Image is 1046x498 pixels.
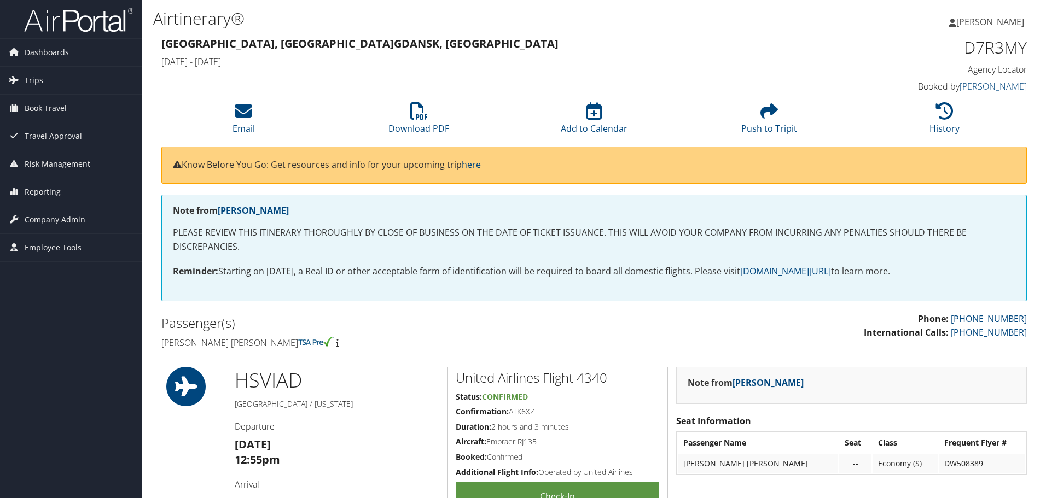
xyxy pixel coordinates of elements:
h5: 2 hours and 3 minutes [456,421,659,432]
span: Dashboards [25,39,69,66]
strong: Phone: [918,313,949,325]
strong: Status: [456,391,482,402]
th: Seat [839,433,871,453]
strong: Booked: [456,452,487,462]
h5: Embraer RJ135 [456,436,659,447]
strong: [GEOGRAPHIC_DATA], [GEOGRAPHIC_DATA] Gdansk, [GEOGRAPHIC_DATA] [161,36,559,51]
h1: D7R3MY [823,36,1027,59]
h4: Agency Locator [823,63,1027,75]
td: Economy (S) [873,454,937,473]
strong: Seat Information [676,415,751,427]
h4: Departure [235,420,439,432]
a: [PERSON_NAME] [218,204,289,216]
h2: Passenger(s) [161,314,586,332]
h2: United Airlines Flight 4340 [456,368,659,387]
td: [PERSON_NAME] [PERSON_NAME] [678,454,838,473]
h5: [GEOGRAPHIC_DATA] / [US_STATE] [235,399,439,409]
a: Email [233,108,255,134]
h4: Booked by [823,80,1027,92]
span: [PERSON_NAME] [956,16,1024,28]
a: History [929,108,960,134]
th: Passenger Name [678,433,838,453]
a: Download PDF [388,108,449,134]
img: airportal-logo.png [24,7,133,33]
span: Reporting [25,178,61,206]
span: Employee Tools [25,234,82,261]
a: [PERSON_NAME] [733,377,804,389]
a: here [462,159,481,171]
span: Risk Management [25,150,90,178]
a: [DOMAIN_NAME][URL] [740,265,831,277]
span: Book Travel [25,95,67,122]
h5: Operated by United Airlines [456,467,659,478]
p: PLEASE REVIEW THIS ITINERARY THOROUGHLY BY CLOSE OF BUSINESS ON THE DATE OF TICKET ISSUANCE. THIS... [173,226,1015,254]
strong: 12:55pm [235,452,280,467]
h5: ATK6XZ [456,406,659,417]
div: -- [845,459,866,468]
span: Trips [25,67,43,94]
strong: Reminder: [173,265,218,277]
a: [PERSON_NAME] [960,80,1027,92]
strong: [DATE] [235,437,271,452]
h4: Arrival [235,478,439,490]
strong: Note from [173,204,289,216]
strong: Confirmation: [456,406,509,417]
h1: Airtinerary® [153,7,741,30]
h4: [PERSON_NAME] [PERSON_NAME] [161,337,586,349]
a: [PERSON_NAME] [949,5,1035,38]
th: Frequent Flyer # [939,433,1025,453]
span: Travel Approval [25,122,82,150]
th: Class [873,433,937,453]
span: Confirmed [482,391,528,402]
strong: Duration: [456,421,491,432]
h5: Confirmed [456,452,659,462]
strong: Additional Flight Info: [456,467,538,477]
td: DW508389 [939,454,1025,473]
strong: International Calls: [864,326,949,338]
p: Know Before You Go: Get resources and info for your upcoming trip [173,158,1015,172]
a: [PHONE_NUMBER] [951,326,1027,338]
span: Company Admin [25,206,85,233]
strong: Note from [688,377,804,389]
h1: HSV IAD [235,367,439,394]
a: Push to Tripit [741,108,797,134]
h4: [DATE] - [DATE] [161,56,806,68]
a: Add to Calendar [561,108,627,134]
img: tsa-precheck.png [298,337,334,347]
p: Starting on [DATE], a Real ID or other acceptable form of identification will be required to boar... [173,265,1015,279]
a: [PHONE_NUMBER] [951,313,1027,325]
strong: Aircraft: [456,436,486,447]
